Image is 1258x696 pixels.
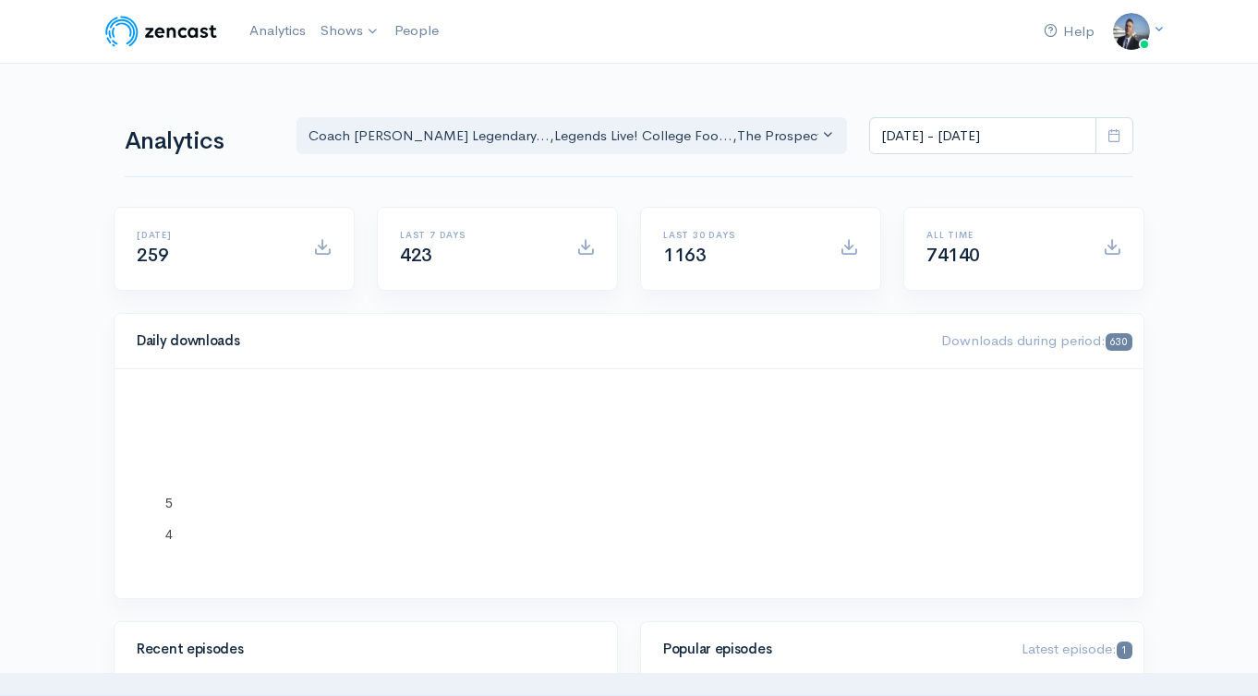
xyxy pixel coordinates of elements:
text: 5 [165,495,173,510]
button: Coach Schuman's Legendary..., Legends Live! College Foo..., The Prospect Podcast, Rebel Republic ... [296,117,847,155]
input: analytics date range selector [869,117,1096,155]
img: ZenCast Logo [103,13,220,50]
iframe: gist-messenger-bubble-iframe [1195,633,1240,678]
span: 1163 [663,244,706,267]
span: Downloads during period: [941,331,1132,349]
div: Coach [PERSON_NAME] Legendary... , Legends Live! College Foo... , The Prospect Podcast , Rebel Re... [308,126,818,147]
h6: All time [926,230,1081,240]
h4: Popular episodes [663,642,999,657]
h4: Recent episodes [137,642,584,657]
span: 630 [1106,333,1132,351]
img: ... [1113,13,1150,50]
span: 1 [1117,642,1132,659]
h6: Last 7 days [400,230,554,240]
a: Analytics [242,11,313,51]
h6: [DATE] [137,230,291,240]
a: Shows [313,11,387,52]
a: People [387,11,446,51]
h1: Analytics [125,128,274,155]
span: 259 [137,244,169,267]
svg: A chart. [137,391,1121,576]
span: 74140 [926,244,980,267]
span: Latest episode: [1022,640,1132,657]
h6: Last 30 days [663,230,817,240]
text: 4 [165,527,173,542]
span: 423 [400,244,432,267]
a: Help [1036,12,1102,52]
h4: Daily downloads [137,333,919,349]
